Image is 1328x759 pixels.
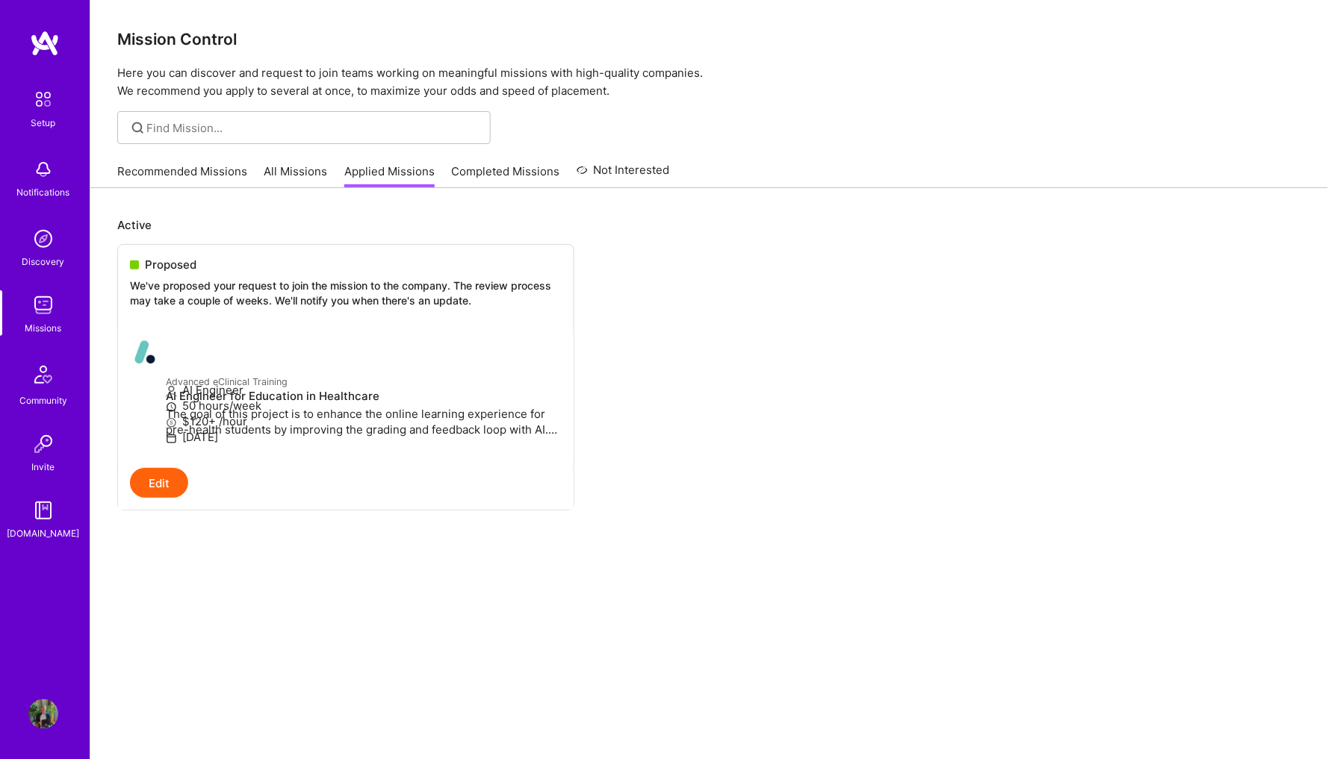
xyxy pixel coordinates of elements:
i: icon Clock [166,402,177,413]
img: guide book [28,496,58,525]
i: icon Calendar [166,433,177,444]
div: Community [19,393,67,408]
a: Completed Missions [452,163,560,188]
div: Setup [31,115,56,131]
div: Invite [32,459,55,475]
div: [DOMAIN_NAME] [7,525,80,541]
img: Community [25,357,61,393]
div: Discovery [22,254,65,269]
a: All Missions [264,163,328,188]
p: [DATE] [166,429,562,445]
div: Missions [25,320,62,336]
div: Notifications [17,184,70,200]
img: setup [28,84,59,115]
i: icon MoneyGray [166,417,177,428]
p: AI Engineer [166,382,562,398]
i: icon SearchGrey [129,119,146,137]
a: Advanced eClinical Training company logoAdvanced eClinical TrainingAI Engineer for Education in H... [118,325,574,468]
input: Find Mission... [147,120,480,136]
img: logo [30,30,60,57]
img: discovery [28,224,58,254]
img: Advanced eClinical Training company logo [130,337,160,367]
p: We've proposed your request to join the mission to the company. The review process may take a cou... [130,278,562,307]
img: Invite [28,429,58,459]
i: icon Applicant [166,386,177,397]
img: User Avatar [28,699,58,729]
p: Here you can discover and request to join teams working on meaningful missions with high-quality ... [117,64,1301,100]
button: Edit [130,468,188,498]
p: 50 hours/week [166,398,562,413]
a: Applied Missions [344,163,435,188]
h3: Mission Control [117,30,1301,49]
a: Not Interested [577,161,670,188]
a: User Avatar [25,699,62,729]
a: Recommended Missions [117,163,247,188]
img: bell [28,154,58,184]
img: teamwork [28,290,58,320]
span: Proposed [145,257,196,272]
p: Active [117,217,1301,233]
p: $120+ /hour [166,413,562,429]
